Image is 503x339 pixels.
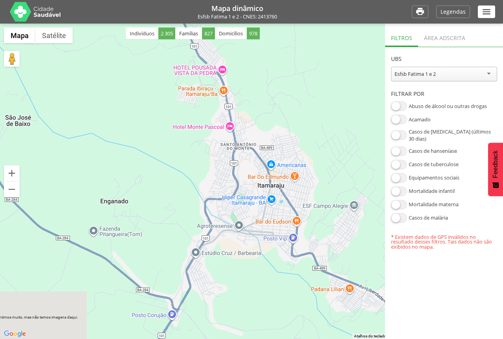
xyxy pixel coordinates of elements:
[415,7,425,17] i: Imprimir
[4,51,20,67] button: Arraste o Pegman até o mapa para abrir o Street View
[409,201,459,208] label: Mortalidade materna
[409,174,459,181] label: Equipamentos sociais
[395,70,436,77] div: Esfsb Fatima 1 e 2
[126,27,260,39] div: Indivíduos Famílias Domicílios
[158,27,175,39] span: 2 305
[354,334,386,339] button: Atalhos do teclado
[409,103,487,110] label: Abuso de álcool ou outras drogas
[4,165,20,181] button: Aumentar o zoom
[71,5,404,12] h1: Mapa dinâmico
[418,27,471,47] div: Área adscrita
[4,181,20,197] button: Diminuir o zoom
[391,235,497,249] p: * Existem dados de GPS inválidos no resultado desses filtros. Tais dados não são exibidos no mapa.
[481,7,492,17] i: 
[391,47,497,67] header: UBS
[409,161,459,168] label: Casos de tuberculose
[71,14,404,19] p: Esfsb Fatima 1 e 2 - CNES: 2413760
[409,116,431,123] label: Acamado
[247,27,260,39] span: 978
[409,128,497,142] label: Casos de [MEDICAL_DATA] (últimos 30 dias)
[441,9,466,15] p: Legendas
[4,27,35,43] button: Mostrar mapa de ruas
[409,147,457,154] label: Casos de hanseníase
[202,27,215,39] span: 827
[35,27,73,43] button: Mostrar imagens de satélite
[488,143,503,196] button: Feedback - Mostrar pesquisa
[409,187,455,194] label: Mortalidade infantil
[391,82,497,102] header: Filtrar por
[492,150,499,178] span: Feedback
[385,27,418,47] div: Filtros
[409,214,448,221] label: Casos de malária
